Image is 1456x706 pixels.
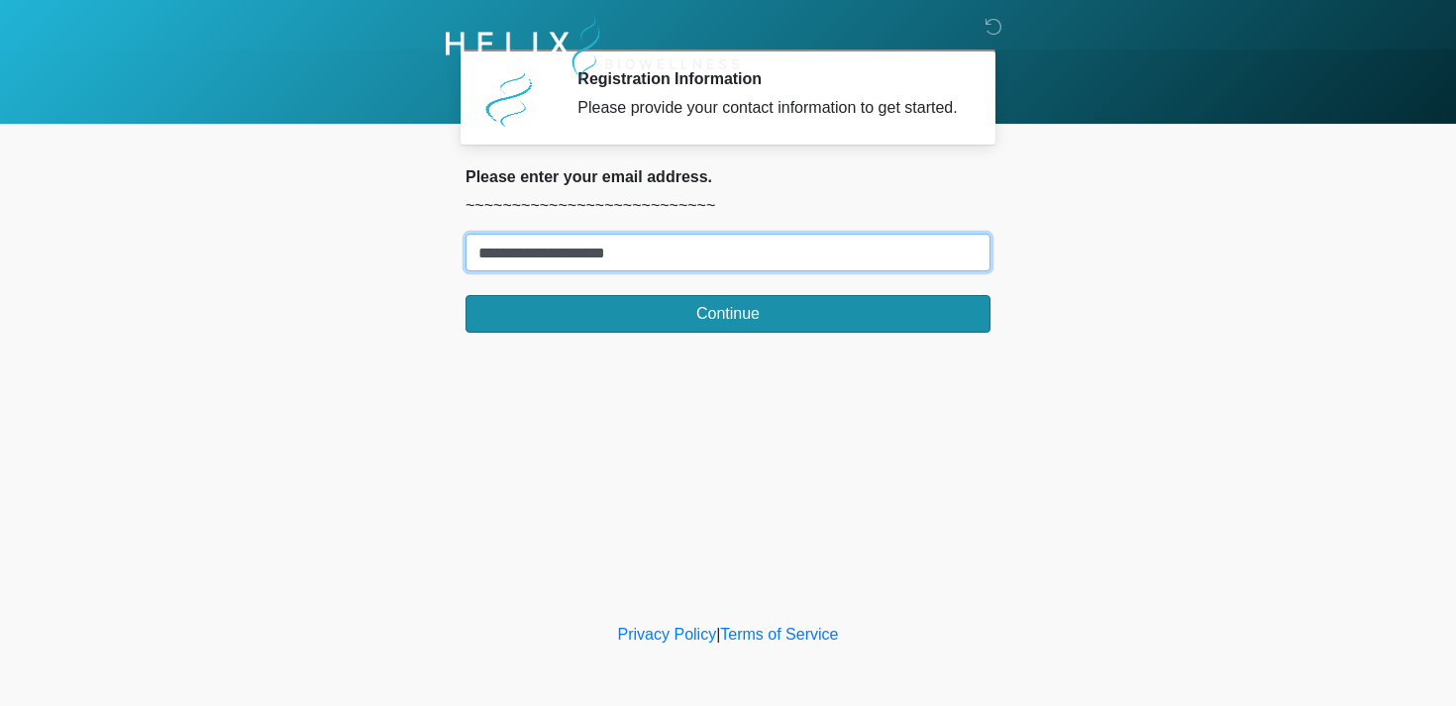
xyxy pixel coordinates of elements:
[466,295,990,333] button: Continue
[720,626,838,643] a: Terms of Service
[716,626,720,643] a: |
[446,15,740,85] img: Helix Biowellness Logo
[577,96,961,120] div: Please provide your contact information to get started.
[466,194,990,218] p: ~~~~~~~~~~~~~~~~~~~~~~~~~~~
[466,167,990,186] h2: Please enter your email address.
[618,626,717,643] a: Privacy Policy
